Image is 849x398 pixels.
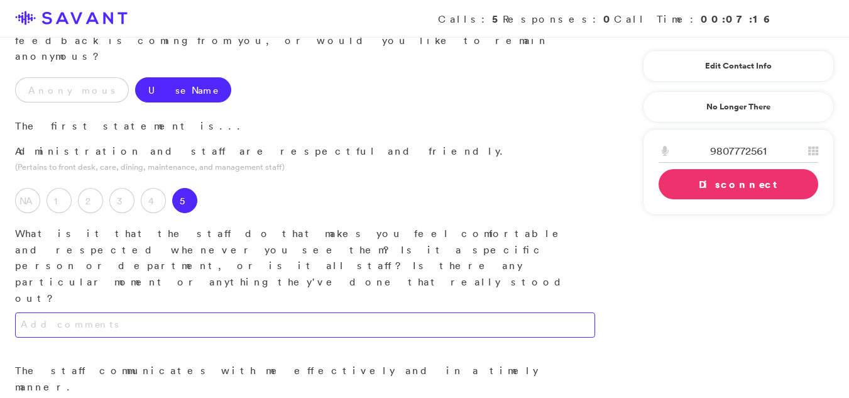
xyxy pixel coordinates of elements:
a: Disconnect [659,169,818,199]
p: (Pertains to front desk, care, dining, maintenance, and management staff) [15,161,595,173]
label: 4 [141,188,166,213]
label: Use Name [135,77,231,102]
label: NA [15,188,40,213]
label: 1 [47,188,72,213]
p: The staff communicates with me effectively and in a timely manner. [15,363,595,395]
p: What is it that the staff do that makes you feel comfortable and respected whenever you see them?... [15,226,595,306]
strong: 00:07:16 [701,12,771,26]
a: No Longer There [643,91,834,123]
p: Administration and staff are respectful and friendly. [15,143,595,160]
strong: 0 [603,12,614,26]
label: 3 [109,188,134,213]
label: Anonymous [15,77,129,102]
p: The first statement is... [15,118,595,135]
a: Edit Contact Info [659,56,818,76]
label: 5 [172,188,197,213]
label: 2 [78,188,103,213]
strong: 5 [492,12,503,26]
p: The first thing I have to ask is... Is it okay if they know the feedback is coming from you, or w... [15,16,595,65]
